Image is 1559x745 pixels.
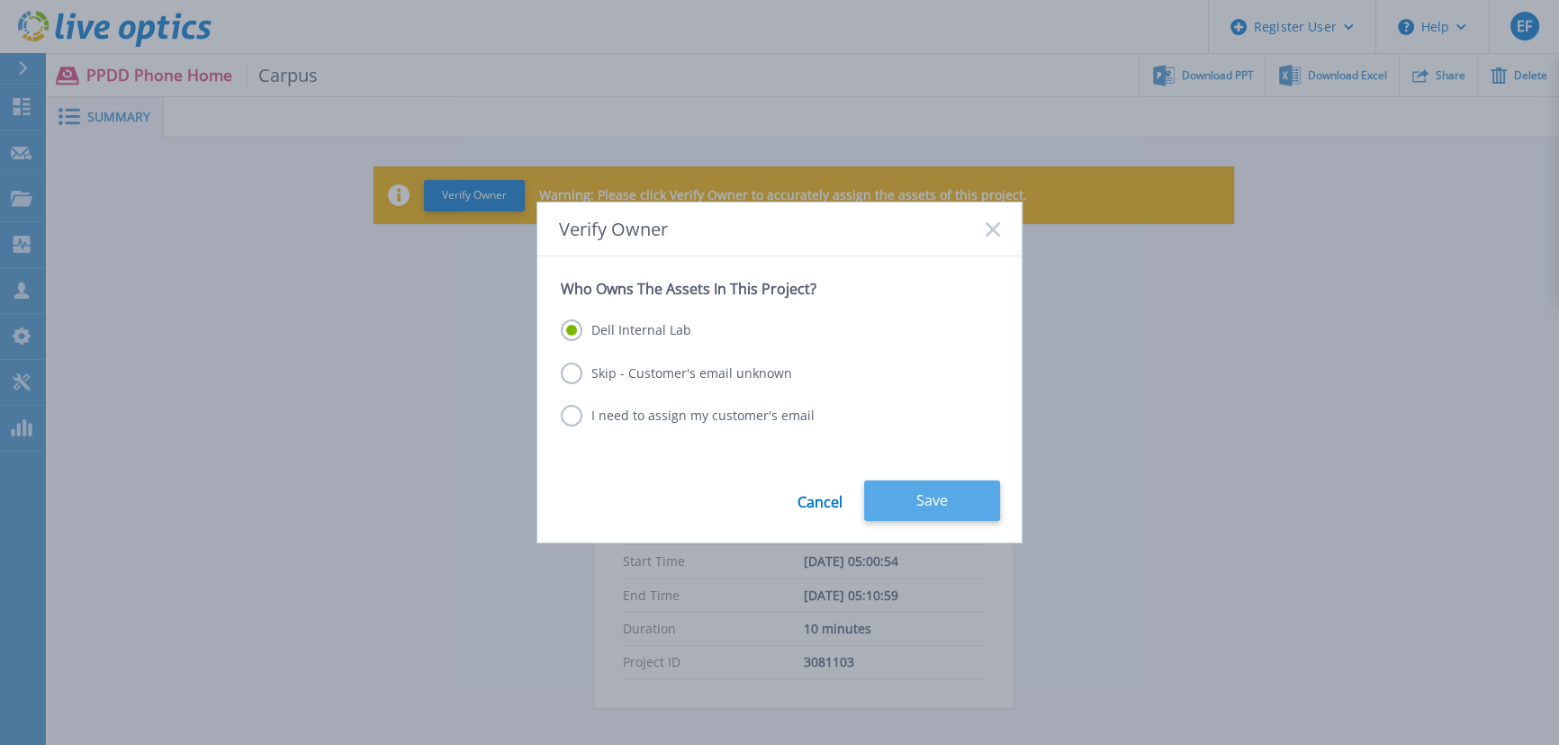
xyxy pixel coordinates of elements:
span: Verify Owner [559,219,668,239]
label: I need to assign my customer's email [561,405,815,426]
label: Skip - Customer's email unknown [561,363,792,384]
label: Dell Internal Lab [561,319,691,341]
p: Who Owns The Assets In This Project? [561,280,998,298]
a: Cancel [798,480,843,521]
button: Save [864,480,1000,521]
